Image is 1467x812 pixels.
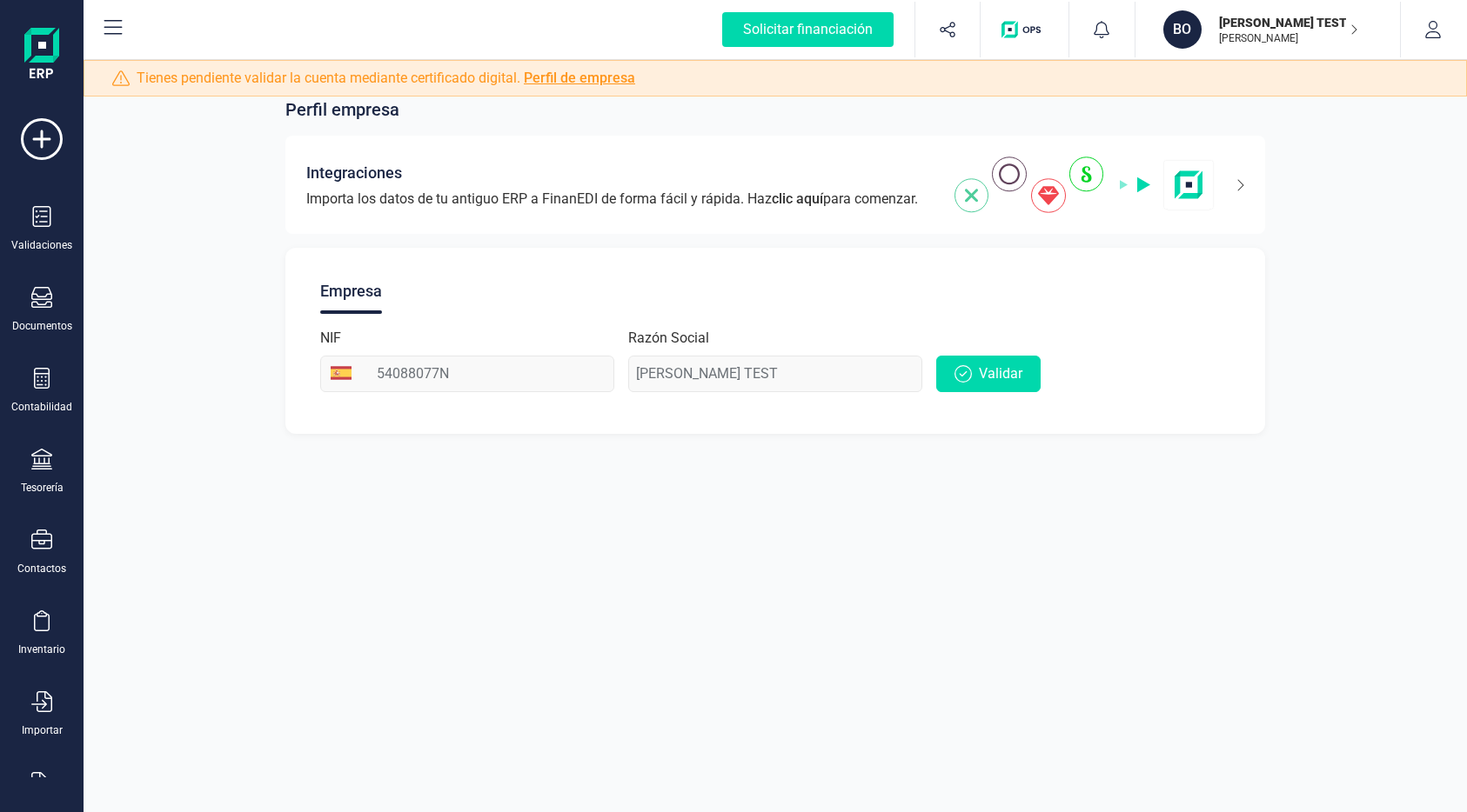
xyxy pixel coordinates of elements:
div: Inventario [18,642,65,656]
button: Logo de OPS [991,2,1058,57]
span: Validar [979,363,1022,384]
span: Perfil empresa [285,97,399,122]
div: Empresa [320,269,382,314]
div: Validaciones [11,238,72,252]
label: NIF [320,328,341,349]
img: integrations-img [955,156,1215,213]
div: Solicitar financiación [722,12,894,47]
span: Importa los datos de tu antiguo ERP a FinanEDI de forma fácil y rápida. Haz para comenzar. [306,189,918,210]
div: BO [1163,10,1202,49]
img: Logo Finanedi [24,28,59,83]
span: clic aquí [772,190,823,207]
p: [PERSON_NAME] TEST [1219,14,1358,31]
div: Contactos [17,562,66,576]
div: Importar [22,723,63,737]
button: Solicitar financiación [701,2,914,57]
img: Logo de OPS [1001,21,1048,38]
button: BO[PERSON_NAME] TEST[PERSON_NAME] [1156,2,1379,57]
span: Tienes pendiente validar la cuenta mediante certificado digital. [137,68,635,89]
a: Perfil de empresa [524,70,635,86]
label: Razón Social [628,328,709,349]
div: Documentos [12,319,72,333]
div: Tesorería [21,481,64,495]
p: [PERSON_NAME] [1219,31,1358,45]
span: Integraciones [306,161,402,185]
div: Contabilidad [11,400,72,414]
button: Validar [936,356,1041,392]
